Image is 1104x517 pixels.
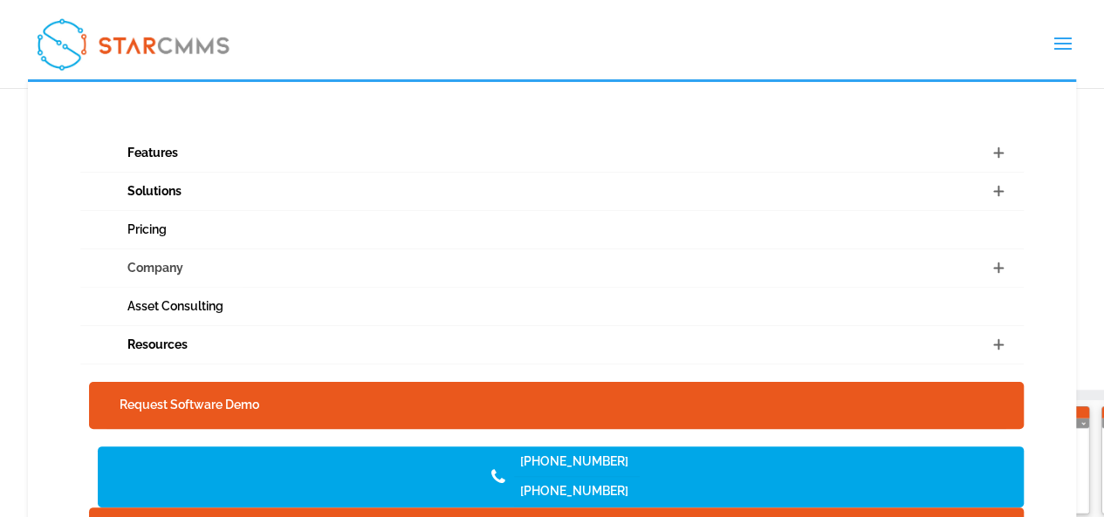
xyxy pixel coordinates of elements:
[80,326,1025,364] a: Resources
[80,249,1025,288] a: Company
[813,329,1104,517] iframe: Chat Widget
[28,10,237,78] img: StarCMMS
[80,288,1025,326] a: Asset Consulting
[514,477,640,507] a: [PHONE_NUMBER]
[80,134,1025,173] a: Features
[106,382,1007,429] a: Request Software Demo
[514,447,640,477] a: [PHONE_NUMBER]
[80,173,1025,211] a: Solutions
[80,211,1025,249] a: Pricing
